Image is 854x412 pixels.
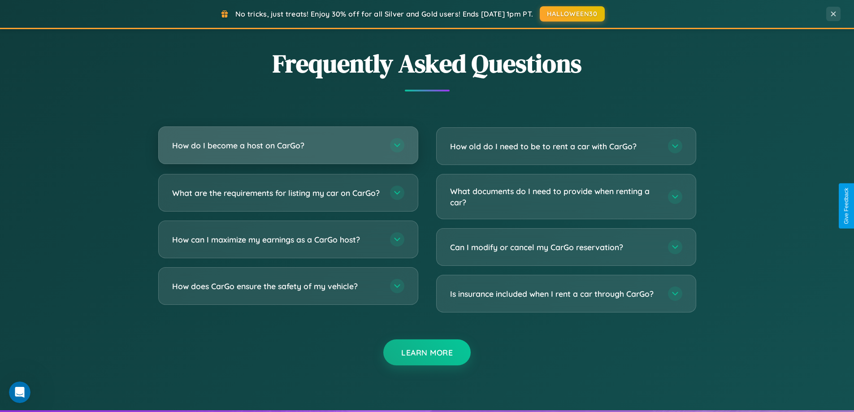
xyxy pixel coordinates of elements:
h3: How do I become a host on CarGo? [172,140,381,151]
button: Learn More [383,339,471,365]
h3: Can I modify or cancel my CarGo reservation? [450,242,659,253]
h3: How can I maximize my earnings as a CarGo host? [172,234,381,245]
iframe: Intercom live chat [9,382,30,403]
h2: Frequently Asked Questions [158,46,696,81]
h3: What documents do I need to provide when renting a car? [450,186,659,208]
div: Give Feedback [843,188,850,224]
h3: Is insurance included when I rent a car through CarGo? [450,288,659,299]
h3: How old do I need to be to rent a car with CarGo? [450,141,659,152]
span: No tricks, just treats! Enjoy 30% off for all Silver and Gold users! Ends [DATE] 1pm PT. [235,9,533,18]
h3: What are the requirements for listing my car on CarGo? [172,187,381,199]
button: HALLOWEEN30 [540,6,605,22]
h3: How does CarGo ensure the safety of my vehicle? [172,281,381,292]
